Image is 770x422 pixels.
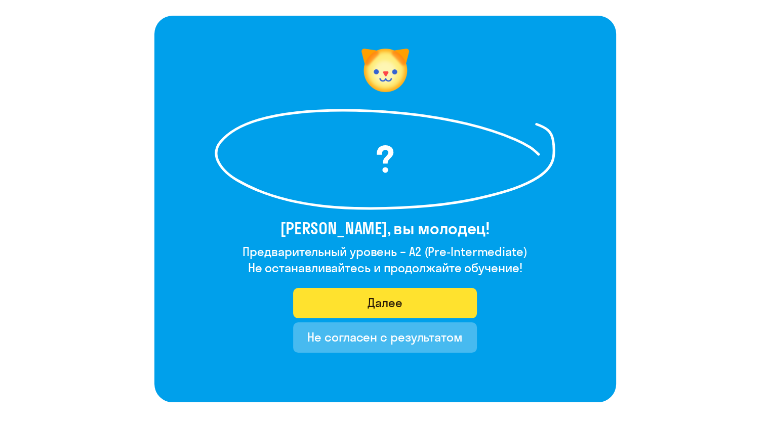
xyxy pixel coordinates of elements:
button: Далее [293,288,477,318]
button: Не согласен с результатом [293,322,477,353]
font: [PERSON_NAME], вы молодец! [280,218,490,238]
font: Не согласен с результатом [307,329,463,345]
img: уровень [355,40,416,101]
font: Далее [368,295,402,310]
font: Предварительный уровень – A2 (Pre-Intermediate) [242,244,527,259]
font: Не останавливайтесь и продолжайте обучение! [248,260,522,275]
font: ? [376,136,394,182]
